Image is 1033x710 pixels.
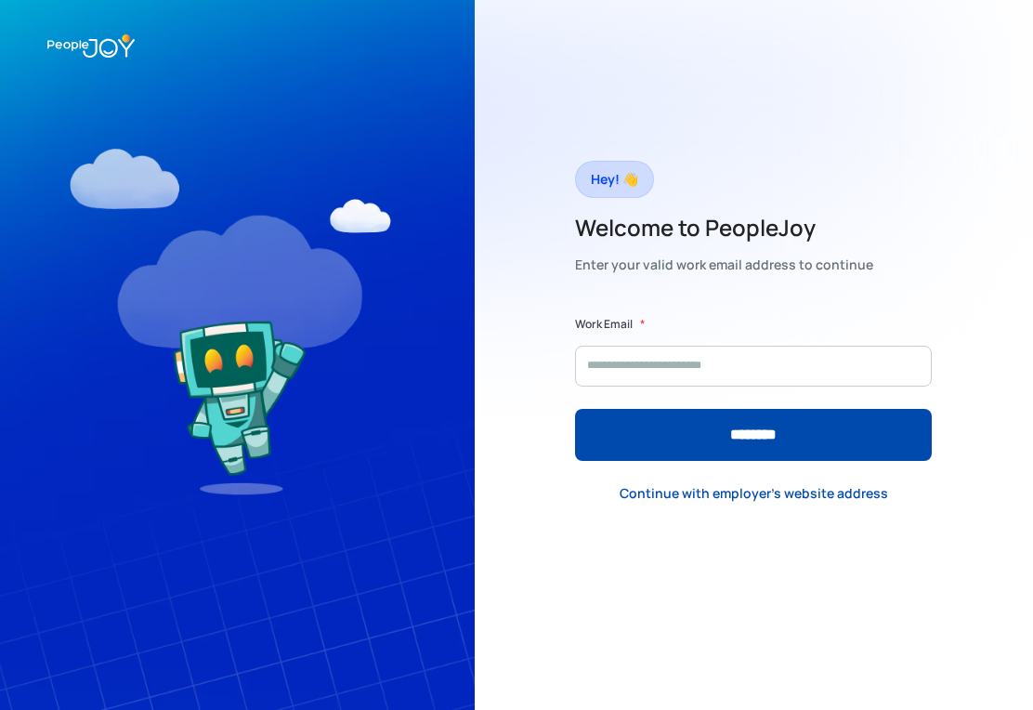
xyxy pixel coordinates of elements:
div: Continue with employer's website address [620,484,888,503]
div: Enter your valid work email address to continue [575,252,873,278]
h2: Welcome to PeopleJoy [575,213,873,243]
div: Hey! 👋 [591,166,638,192]
a: Continue with employer's website address [605,475,903,513]
label: Work Email [575,315,633,334]
form: Form [575,315,932,461]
